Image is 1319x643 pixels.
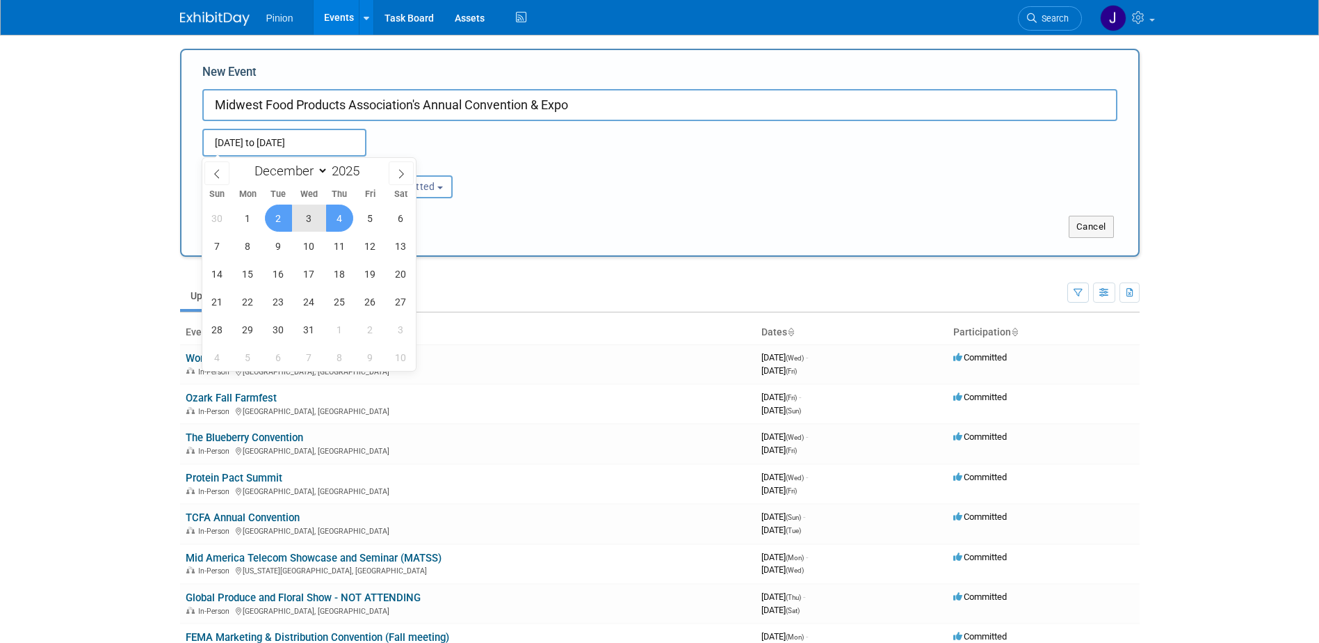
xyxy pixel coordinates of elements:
span: (Wed) [786,434,804,441]
span: (Sun) [786,514,801,521]
span: Committed [953,592,1007,602]
span: December 30, 2025 [265,316,292,343]
span: (Mon) [786,554,804,562]
span: Search [1037,13,1069,24]
img: ExhibitDay [180,12,250,26]
img: In-Person Event [186,607,195,614]
span: - [803,592,805,602]
a: Sort by Start Date [787,326,794,338]
span: January 9, 2026 [357,344,384,371]
span: December 27, 2025 [387,288,414,315]
span: Pinion [266,13,293,24]
span: (Fri) [786,367,797,375]
span: - [806,631,808,642]
th: Participation [948,321,1140,344]
span: January 8, 2026 [326,344,353,371]
span: (Mon) [786,633,804,641]
span: December 14, 2025 [204,260,231,287]
span: December 11, 2025 [326,232,353,260]
span: December 26, 2025 [357,288,384,315]
span: [DATE] [761,605,800,615]
a: Protein Pact Summit [186,472,282,484]
span: (Fri) [786,394,797,402]
a: World Dairy Expo ? [186,352,271,365]
span: January 7, 2026 [296,344,323,371]
div: Participation: [358,157,493,175]
span: December 20, 2025 [387,260,414,287]
span: December 12, 2025 [357,232,384,260]
span: December 25, 2025 [326,288,353,315]
span: Mon [232,190,263,199]
span: Committed [953,472,1007,482]
span: [DATE] [761,511,805,522]
span: In-Person [198,367,234,376]
div: Attendance / Format: [202,157,337,175]
span: December 24, 2025 [296,288,323,315]
a: TCFA Annual Convention [186,511,300,524]
div: [GEOGRAPHIC_DATA], [GEOGRAPHIC_DATA] [186,605,750,616]
span: - [806,472,808,482]
input: Year [328,163,370,179]
span: December 8, 2025 [234,232,261,260]
span: Sun [202,190,233,199]
span: January 1, 2026 [326,316,353,343]
span: December 2, 2025 [265,205,292,232]
span: December 22, 2025 [234,288,261,315]
img: In-Person Event [186,487,195,494]
a: Sort by Participation Type [1011,326,1018,338]
div: [GEOGRAPHIC_DATA], [GEOGRAPHIC_DATA] [186,405,750,416]
img: In-Person Event [186,566,195,573]
span: December 16, 2025 [265,260,292,287]
span: In-Person [198,407,234,416]
span: Sat [385,190,416,199]
span: December 13, 2025 [387,232,414,260]
span: - [799,392,801,402]
span: November 30, 2025 [204,205,231,232]
a: Ozark Fall Farmfest [186,392,277,404]
span: Thu [324,190,355,199]
span: January 10, 2026 [387,344,414,371]
span: Tue [263,190,293,199]
div: [GEOGRAPHIC_DATA], [GEOGRAPHIC_DATA] [186,485,750,496]
div: [GEOGRAPHIC_DATA], [GEOGRAPHIC_DATA] [186,525,750,536]
span: (Fri) [786,447,797,454]
span: - [806,431,808,442]
span: - [803,511,805,522]
span: [DATE] [761,472,808,482]
span: In-Person [198,566,234,575]
span: December 1, 2025 [234,205,261,232]
th: Dates [756,321,948,344]
span: In-Person [198,527,234,536]
img: In-Person Event [186,447,195,454]
img: In-Person Event [186,407,195,414]
span: In-Person [198,487,234,496]
span: (Sat) [786,607,800,614]
span: Fri [355,190,385,199]
span: (Thu) [786,594,801,601]
span: [DATE] [761,631,808,642]
span: In-Person [198,607,234,616]
span: Committed [953,631,1007,642]
span: [DATE] [761,485,797,495]
a: Mid America Telecom Showcase and Seminar (MATSS) [186,552,442,564]
button: Cancel [1069,216,1114,238]
span: December 10, 2025 [296,232,323,260]
select: Month [248,162,328,180]
span: [DATE] [761,431,808,442]
span: December 21, 2025 [204,288,231,315]
span: December 31, 2025 [296,316,323,343]
span: December 15, 2025 [234,260,261,287]
span: [DATE] [761,392,801,402]
span: Committed [953,352,1007,363]
img: Jennifer Plumisto [1100,5,1126,31]
input: Name of Trade Show / Conference [202,89,1117,121]
input: Start Date - End Date [202,129,366,157]
span: (Wed) [786,566,804,574]
span: [DATE] [761,365,797,376]
span: December 23, 2025 [265,288,292,315]
span: - [806,352,808,363]
span: (Fri) [786,487,797,495]
span: [DATE] [761,552,808,562]
div: [GEOGRAPHIC_DATA], [GEOGRAPHIC_DATA] [186,445,750,456]
a: Global Produce and Floral Show - NOT ATTENDING [186,592,421,604]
